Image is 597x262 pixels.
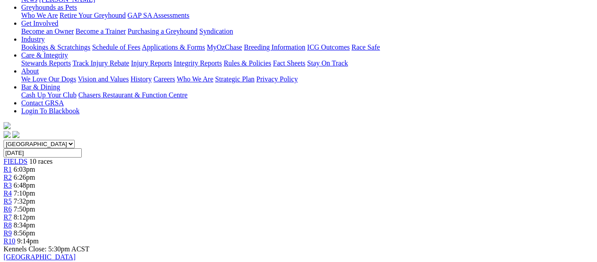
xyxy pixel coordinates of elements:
[14,173,35,181] span: 6:26pm
[4,166,12,173] a: R1
[351,43,380,51] a: Race Safe
[4,213,12,221] a: R7
[12,131,19,138] img: twitter.svg
[14,197,35,205] span: 7:32pm
[21,27,74,35] a: Become an Owner
[4,245,89,253] span: Kennels Close: 5:30pm ACST
[153,75,175,83] a: Careers
[14,166,35,173] span: 6:03pm
[21,75,593,83] div: About
[14,181,35,189] span: 6:48pm
[4,253,76,261] a: [GEOGRAPHIC_DATA]
[307,43,350,51] a: ICG Outcomes
[4,189,12,197] a: R4
[21,43,90,51] a: Bookings & Scratchings
[21,91,76,99] a: Cash Up Your Club
[21,12,58,19] a: Who We Are
[131,59,172,67] a: Injury Reports
[72,59,129,67] a: Track Injury Rebate
[128,27,198,35] a: Purchasing a Greyhound
[215,75,255,83] a: Strategic Plan
[4,158,27,165] a: FIELDS
[273,59,305,67] a: Fact Sheets
[4,237,15,245] a: R10
[21,99,64,107] a: Contact GRSA
[21,12,593,19] div: Greyhounds as Pets
[21,4,77,11] a: Greyhounds as Pets
[244,43,305,51] a: Breeding Information
[4,197,12,205] a: R5
[21,91,593,99] div: Bar & Dining
[4,221,12,229] a: R8
[14,189,35,197] span: 7:10pm
[21,35,45,43] a: Industry
[177,75,213,83] a: Who We Are
[76,27,126,35] a: Become a Trainer
[14,221,35,229] span: 8:34pm
[199,27,233,35] a: Syndication
[21,19,58,27] a: Get Involved
[4,229,12,237] a: R9
[21,59,593,67] div: Care & Integrity
[142,43,205,51] a: Applications & Forms
[4,148,82,158] input: Select date
[21,59,71,67] a: Stewards Reports
[60,12,126,19] a: Retire Your Greyhound
[174,59,222,67] a: Integrity Reports
[128,12,190,19] a: GAP SA Assessments
[4,122,11,129] img: logo-grsa-white.png
[307,59,348,67] a: Stay On Track
[21,107,80,115] a: Login To Blackbook
[29,158,53,165] span: 10 races
[21,43,593,51] div: Industry
[130,75,152,83] a: History
[256,75,298,83] a: Privacy Policy
[78,91,187,99] a: Chasers Restaurant & Function Centre
[21,75,76,83] a: We Love Our Dogs
[14,229,35,237] span: 8:56pm
[21,27,593,35] div: Get Involved
[4,181,12,189] a: R3
[14,205,35,213] span: 7:50pm
[207,43,242,51] a: MyOzChase
[21,83,60,91] a: Bar & Dining
[4,205,12,213] a: R6
[4,173,12,181] a: R2
[17,237,39,245] span: 9:14pm
[21,67,39,75] a: About
[224,59,271,67] a: Rules & Policies
[4,131,11,138] img: facebook.svg
[14,213,35,221] span: 8:12pm
[78,75,129,83] a: Vision and Values
[92,43,140,51] a: Schedule of Fees
[21,51,68,59] a: Care & Integrity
